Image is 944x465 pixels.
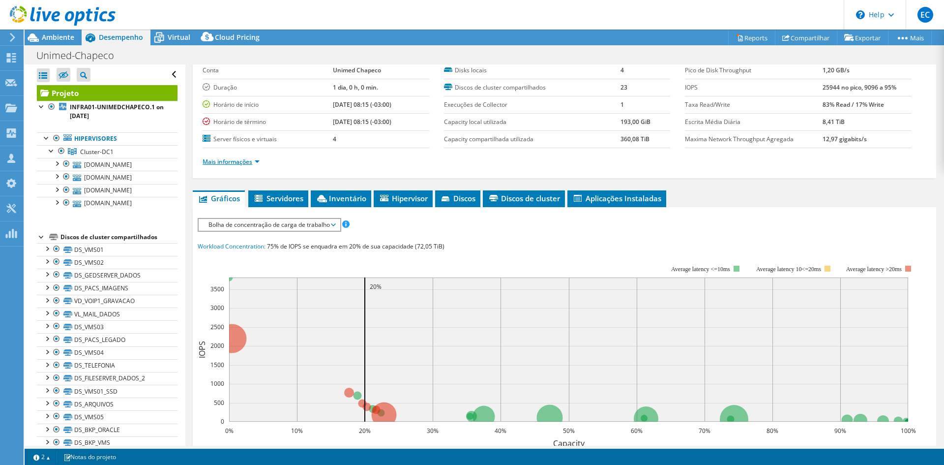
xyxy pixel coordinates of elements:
[197,341,207,358] text: IOPS
[198,242,265,250] span: Workload Concentration:
[775,30,837,45] a: Compartilhar
[572,193,661,203] span: Aplicações Instaladas
[204,219,335,231] span: Bolha de concentração de carga de trabalho
[32,50,129,61] h1: Unimed-Chapeco
[837,30,888,45] a: Exportar
[37,85,177,101] a: Projeto
[253,193,303,203] span: Servidores
[917,7,933,23] span: EC
[225,427,234,435] text: 0%
[37,359,177,372] a: DS_TELEFONIA
[168,32,190,42] span: Virtual
[823,100,884,109] b: 83% Read / 17% Write
[210,361,224,369] text: 1500
[846,266,902,273] text: Average latency >20ms
[685,134,822,144] label: Maxima Network Throughput Agregada
[203,65,333,75] label: Conta
[210,304,224,312] text: 3000
[823,118,845,126] b: 8,41 TiB
[333,100,391,109] b: [DATE] 08:15 (-03:00)
[214,399,224,407] text: 500
[37,132,177,145] a: Hipervisores
[37,269,177,281] a: DS_GEDSERVER_DADOS
[488,193,560,203] span: Discos de cluster
[37,295,177,308] a: VD_VOIP1_GRAVACAO
[60,231,177,243] div: Discos de cluster compartilhados
[198,193,240,203] span: Gráficos
[620,135,649,143] b: 360,08 TiB
[444,100,620,110] label: Execuções de Collector
[37,158,177,171] a: [DOMAIN_NAME]
[440,193,475,203] span: Discos
[37,424,177,436] a: DS_BKP_ORACLE
[444,134,620,144] label: Capacity compartilhada utilizada
[37,410,177,423] a: DS_VMS05
[728,30,775,45] a: Reports
[37,398,177,410] a: DS_ARQUIVOS
[203,134,333,144] label: Server físicos e virtuais
[620,118,650,126] b: 193,00 GiB
[37,385,177,398] a: DS_VMS01_SSD
[685,83,822,93] label: IOPS
[37,436,177,449] a: DS_BKP_VMS
[767,427,778,435] text: 80%
[316,193,366,203] span: Inventário
[620,100,624,109] b: 1
[70,103,164,120] b: INFRA01-UNIMEDCHAPECO.1 on [DATE]
[210,323,224,331] text: 2500
[37,171,177,184] a: [DOMAIN_NAME]
[221,417,224,426] text: 0
[215,32,260,42] span: Cloud Pricing
[203,157,260,166] a: Mais informações
[37,256,177,269] a: DS_VMS02
[888,30,932,45] a: Mais
[444,83,620,93] label: Discos de cluster compartilhados
[37,101,177,123] a: INFRA01-UNIMEDCHAPECO.1 on [DATE]
[333,83,378,92] b: 1 dia, 0 h, 0 min.
[37,308,177,320] a: VL_MAIL_DADOS
[210,285,224,293] text: 3500
[37,243,177,256] a: DS_VMS01
[203,117,333,127] label: Horário de término
[685,100,822,110] label: Taxa Read/Write
[37,320,177,333] a: DS_VMS03
[495,427,506,435] text: 40%
[823,83,896,92] b: 25944 no pico, 9096 a 95%
[620,83,627,92] b: 23
[620,66,624,74] b: 4
[37,282,177,295] a: DS_PACS_IMAGENS
[444,65,620,75] label: Disks locais
[333,66,381,74] b: Unimed Chapeco
[37,184,177,197] a: [DOMAIN_NAME]
[37,346,177,359] a: DS_VMS04
[99,32,143,42] span: Desempenho
[756,266,821,273] tspan: Average latency 10<=20ms
[823,66,850,74] b: 1,20 GB/s
[57,451,123,463] a: Notas do projeto
[267,242,444,250] span: 75% de IOPS se enquadra em 20% de sua capacidade (72,05 TiB)
[27,451,57,463] a: 2
[42,32,74,42] span: Ambiente
[379,193,428,203] span: Hipervisor
[671,266,730,273] tspan: Average latency <=10ms
[37,197,177,210] a: [DOMAIN_NAME]
[203,100,333,110] label: Horário de início
[370,282,382,291] text: 20%
[553,438,585,449] text: Capacity
[210,341,224,350] text: 2000
[37,145,177,158] a: Cluster-DC1
[563,427,575,435] text: 50%
[856,10,865,19] svg: \n
[823,135,867,143] b: 12,97 gigabits/s
[699,427,710,435] text: 70%
[333,118,391,126] b: [DATE] 08:15 (-03:00)
[685,117,822,127] label: Escrita Média Diária
[291,427,303,435] text: 10%
[37,333,177,346] a: DS_PACS_LEGADO
[80,148,114,156] span: Cluster-DC1
[203,83,333,93] label: Duração
[333,135,336,143] b: 4
[427,427,439,435] text: 30%
[834,427,846,435] text: 90%
[631,427,643,435] text: 60%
